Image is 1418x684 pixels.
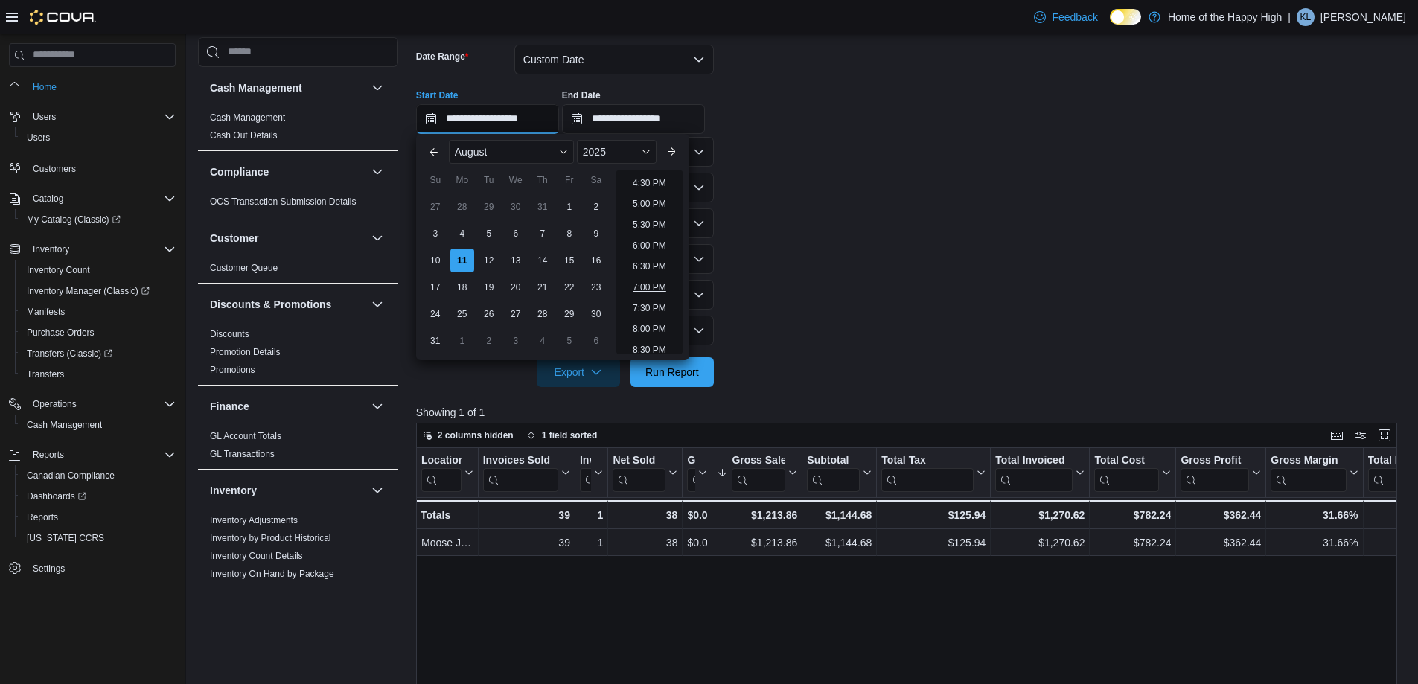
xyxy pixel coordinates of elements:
[21,303,71,321] a: Manifests
[27,159,176,177] span: Customers
[807,454,860,492] div: Subtotal
[33,243,69,255] span: Inventory
[15,281,182,301] a: Inventory Manager (Classic)
[3,557,182,579] button: Settings
[416,405,1408,420] p: Showing 1 of 1
[210,346,281,358] span: Promotion Details
[583,146,606,158] span: 2025
[881,454,986,492] button: Total Tax
[30,10,96,25] img: Cova
[3,444,182,465] button: Reports
[368,482,386,499] button: Inventory
[807,454,860,468] div: Subtotal
[27,214,121,226] span: My Catalog (Classic)
[577,140,657,164] div: Button. Open the year selector. 2025 is currently selected.
[630,357,714,387] button: Run Report
[504,195,528,219] div: day-30
[21,211,127,228] a: My Catalog (Classic)
[21,529,110,547] a: [US_STATE] CCRS
[732,454,785,468] div: Gross Sales
[482,534,569,552] div: 39
[21,416,108,434] a: Cash Management
[995,534,1085,552] div: $1,270.62
[417,426,520,444] button: 2 columns hidden
[21,345,118,362] a: Transfers (Classic)
[584,195,608,219] div: day-2
[368,295,386,313] button: Discounts & Promotions
[616,170,683,354] ul: Time
[15,528,182,549] button: [US_STATE] CCRS
[421,454,462,468] div: Location
[1168,8,1282,26] p: Home of the Happy High
[15,343,182,364] a: Transfers (Classic)
[580,454,603,492] button: Invoices Ref
[27,368,64,380] span: Transfers
[995,454,1073,468] div: Total Invoiced
[210,164,365,179] button: Compliance
[21,282,156,300] a: Inventory Manager (Classic)
[15,260,182,281] button: Inventory Count
[504,222,528,246] div: day-6
[881,454,974,492] div: Total Tax
[477,222,501,246] div: day-5
[477,329,501,353] div: day-2
[1376,426,1393,444] button: Enter fullscreen
[210,448,275,460] span: GL Transactions
[584,222,608,246] div: day-9
[27,190,176,208] span: Catalog
[881,506,986,524] div: $125.94
[210,329,249,339] a: Discounts
[27,560,71,578] a: Settings
[21,508,176,526] span: Reports
[21,365,70,383] a: Transfers
[450,222,474,246] div: day-4
[21,129,176,147] span: Users
[33,563,65,575] span: Settings
[27,190,69,208] button: Catalog
[3,106,182,127] button: Users
[717,454,797,492] button: Gross Sales
[584,302,608,326] div: day-30
[15,127,182,148] button: Users
[27,446,70,464] button: Reports
[542,429,598,441] span: 1 field sorted
[1094,454,1171,492] button: Total Cost
[1288,8,1291,26] p: |
[584,275,608,299] div: day-23
[15,486,182,507] a: Dashboards
[27,240,176,258] span: Inventory
[660,140,683,164] button: Next month
[531,222,555,246] div: day-7
[27,240,75,258] button: Inventory
[15,507,182,528] button: Reports
[210,80,365,95] button: Cash Management
[210,550,303,562] span: Inventory Count Details
[1271,454,1346,492] div: Gross Margin
[368,163,386,181] button: Compliance
[627,195,672,213] li: 5:00 PM
[27,446,176,464] span: Reports
[450,302,474,326] div: day-25
[210,431,281,441] a: GL Account Totals
[558,168,581,192] div: Fr
[27,395,83,413] button: Operations
[558,195,581,219] div: day-1
[27,490,86,502] span: Dashboards
[33,193,63,205] span: Catalog
[558,275,581,299] div: day-22
[504,275,528,299] div: day-20
[1094,506,1171,524] div: $782.24
[21,261,96,279] a: Inventory Count
[421,506,473,524] div: Totals
[27,264,90,276] span: Inventory Count
[477,168,501,192] div: Tu
[416,89,459,101] label: Start Date
[210,514,298,526] span: Inventory Adjustments
[613,506,677,524] div: 38
[424,275,447,299] div: day-17
[627,258,672,275] li: 6:30 PM
[27,132,50,144] span: Users
[732,454,785,492] div: Gross Sales
[33,398,77,410] span: Operations
[422,140,446,164] button: Previous Month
